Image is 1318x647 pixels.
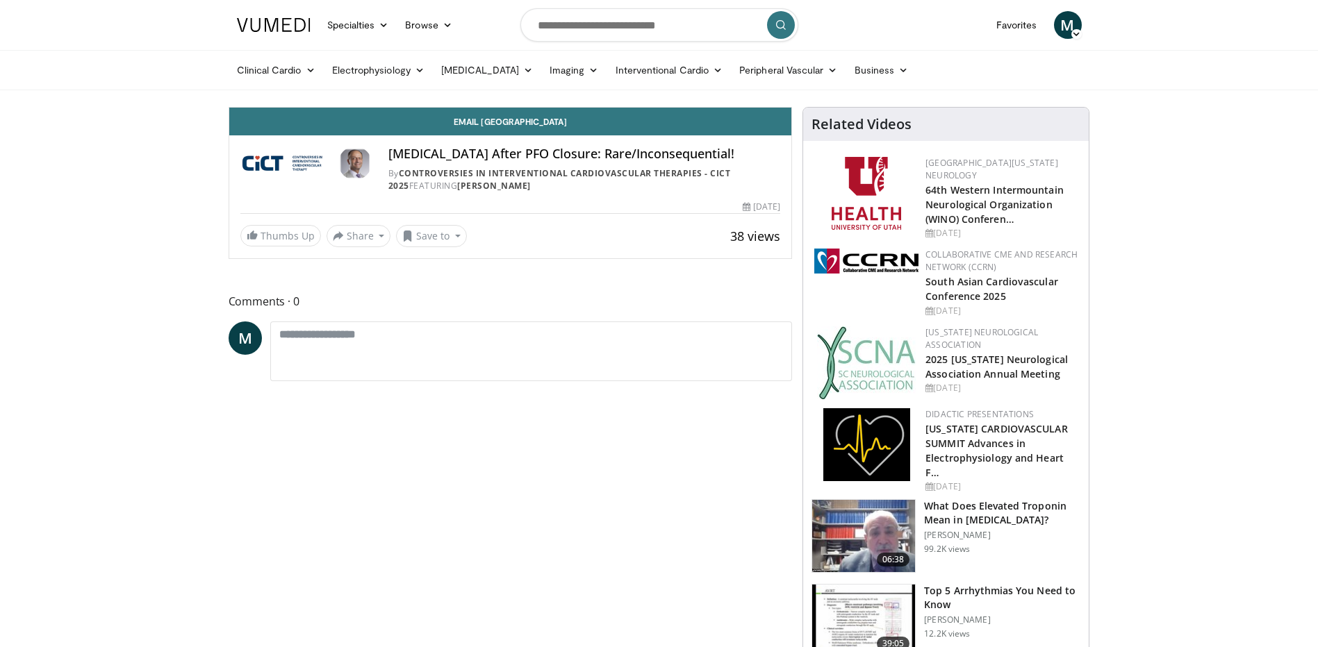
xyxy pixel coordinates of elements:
[925,408,1078,421] div: Didactic Presentations
[743,201,780,213] div: [DATE]
[877,553,910,566] span: 06:38
[924,530,1080,541] p: [PERSON_NAME]
[240,146,333,180] img: Controversies in Interventional Cardiovascular Therapies - CICT 2025
[229,108,792,135] a: Email [GEOGRAPHIC_DATA]
[229,292,793,310] span: Comments 0
[925,183,1064,226] a: 64th Western Intermountain Neurological Organization (WINO) Conferen…
[731,56,846,84] a: Peripheral Vascular
[832,157,901,230] img: f6362829-b0a3-407d-a044-59546adfd345.png.150x105_q85_autocrop_double_scale_upscale_version-0.2.png
[388,146,780,162] h4: [MEDICAL_DATA] After PFO Closure: Rare/Inconsequential!
[812,499,1080,573] a: 06:38 What Does Elevated Troponin Mean in [MEDICAL_DATA]? [PERSON_NAME] 99.2K views
[229,321,262,355] a: M
[541,56,607,84] a: Imaging
[338,146,372,180] img: Avatar
[319,11,397,39] a: Specialties
[925,157,1058,181] a: [GEOGRAPHIC_DATA][US_STATE] Neurology
[988,11,1046,39] a: Favorites
[925,353,1068,380] a: 2025 [US_STATE] Neurological Association Annual Meeting
[924,499,1080,527] h3: What Does Elevated Troponin Mean in [MEDICAL_DATA]?
[924,614,1080,625] p: [PERSON_NAME]
[925,480,1078,493] div: [DATE]
[925,326,1038,351] a: [US_STATE] Neurological Association
[229,56,324,84] a: Clinical Cardio
[925,382,1078,394] div: [DATE]
[817,326,916,399] img: b123db18-9392-45ae-ad1d-42c3758a27aa.jpg.150x105_q85_autocrop_double_scale_upscale_version-0.2.jpg
[812,116,912,133] h4: Related Videos
[814,249,919,274] img: a04ee3ba-8487-4636-b0fb-5e8d268f3737.png.150x105_q85_autocrop_double_scale_upscale_version-0.2.png
[730,228,780,244] span: 38 views
[607,56,732,84] a: Interventional Cardio
[327,225,391,247] button: Share
[925,422,1068,479] a: [US_STATE] CARDIOVASCULAR SUMMIT Advances in Electrophysiology and Heart F…
[925,275,1058,303] a: South Asian Cardiovascular Conference 2025
[237,18,311,32] img: VuMedi Logo
[520,8,798,42] input: Search topics, interventions
[240,225,321,246] a: Thumbs Up
[388,167,731,192] a: Controversies in Interventional Cardiovascular Therapies - CICT 2025
[846,56,917,84] a: Business
[397,11,461,39] a: Browse
[924,544,970,555] p: 99.2K views
[812,500,915,572] img: 98daf78a-1d22-4ebe-927e-10afe95ffd94.150x105_q85_crop-smart_upscale.jpg
[924,584,1080,612] h3: Top 5 Arrhythmias You Need to Know
[324,56,433,84] a: Electrophysiology
[433,56,541,84] a: [MEDICAL_DATA]
[925,305,1078,317] div: [DATE]
[925,227,1078,240] div: [DATE]
[823,408,910,481] img: 1860aa7a-ba06-47e3-81a4-3dc728c2b4cf.png.150x105_q85_autocrop_double_scale_upscale_version-0.2.png
[925,249,1078,273] a: Collaborative CME and Research Network (CCRN)
[924,628,970,639] p: 12.2K views
[457,180,531,192] a: [PERSON_NAME]
[396,225,467,247] button: Save to
[388,167,780,192] div: By FEATURING
[1054,11,1082,39] a: M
